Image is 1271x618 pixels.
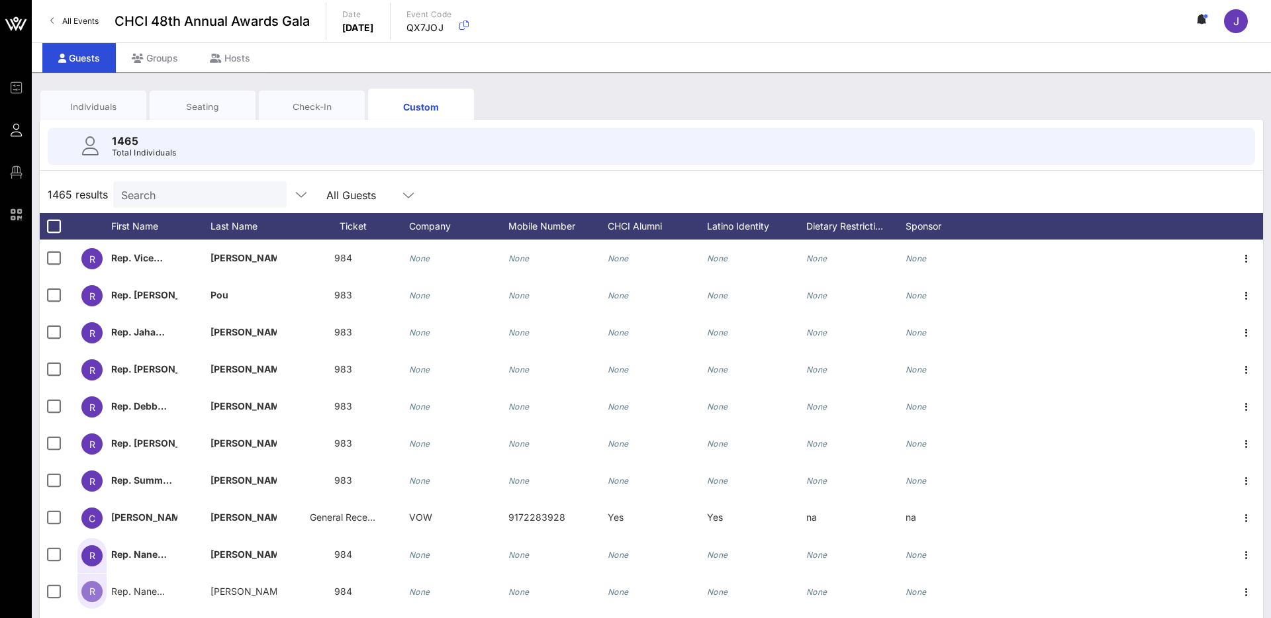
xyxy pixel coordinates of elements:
p: na [906,499,972,536]
span: 983 [334,363,352,375]
div: All Guests [326,189,376,201]
i: None [409,290,430,300]
span: R [89,550,95,561]
div: Ticket [310,213,409,240]
p: Rep. Nane… [111,573,177,610]
i: None [707,253,728,263]
i: None [906,587,927,597]
i: None [409,550,430,560]
i: None [608,253,629,263]
i: None [707,365,728,375]
p: [DATE] [342,21,374,34]
p: [PERSON_NAME] [211,536,277,573]
i: None [707,290,728,300]
span: R [89,328,95,339]
p: [PERSON_NAME] [211,462,277,499]
span: 983 [334,474,352,486]
i: None [508,328,530,337]
p: [PERSON_NAME]… [211,388,277,425]
p: [PERSON_NAME] [211,351,277,388]
span: R [89,365,95,376]
i: None [608,365,629,375]
p: [PERSON_NAME] … [211,573,277,610]
div: Latino Identity [707,213,806,240]
div: Last Name [211,213,310,240]
i: None [906,402,927,412]
p: Event Code [406,8,452,21]
p: [PERSON_NAME] [211,499,277,536]
div: Dietary Restricti… [806,213,906,240]
p: 9172283928 [508,499,575,536]
div: CHCI Alumni [608,213,707,240]
p: [PERSON_NAME] [211,240,277,277]
i: None [707,476,728,486]
span: 984 [334,252,352,263]
p: VOW [409,499,475,536]
p: Rep. [PERSON_NAME]… [111,277,177,314]
i: None [806,439,827,449]
i: None [806,402,827,412]
div: Mobile Number [508,213,608,240]
span: 984 [334,549,352,560]
i: None [409,476,430,486]
i: None [608,402,629,412]
i: None [906,476,927,486]
p: Pou [211,277,277,314]
span: R [89,402,95,413]
p: 1465 [112,133,177,149]
span: R [89,439,95,450]
i: None [608,290,629,300]
p: Rep. Nane… [111,536,177,573]
i: None [806,550,827,560]
span: All Events [62,16,99,26]
span: 1465 results [48,187,108,202]
span: R [89,253,95,265]
a: All Events [42,11,107,32]
span: R [89,586,95,597]
i: None [508,253,530,263]
i: None [707,328,728,337]
i: None [409,253,430,263]
div: Hosts [194,43,266,73]
p: Rep. Vice… [111,240,177,277]
p: na [806,499,872,536]
i: None [409,365,430,375]
div: All Guests [318,181,424,208]
div: Groups [116,43,194,73]
span: General Reception [310,511,389,523]
p: Rep. Debb… [111,388,177,425]
p: Total Individuals [112,146,177,159]
i: None [608,550,629,560]
i: None [707,402,728,412]
div: Check-In [269,101,355,113]
div: Seating [160,101,246,113]
p: Rep. Summ… [111,462,177,499]
i: None [508,439,530,449]
i: None [707,587,728,597]
span: 984 [334,586,352,597]
span: 983 [334,289,352,300]
i: None [508,587,530,597]
i: None [508,365,530,375]
p: QX7JOJ [406,21,452,34]
i: None [906,365,927,375]
div: Sponsor [906,213,1005,240]
p: Yes [707,499,773,536]
p: [PERSON_NAME] [111,499,177,536]
div: J [1224,9,1248,33]
p: [PERSON_NAME] [211,425,277,462]
p: Rep. Jaha… [111,314,177,351]
span: CHCI 48th Annual Awards Gala [115,11,310,31]
span: 983 [334,326,352,337]
span: J [1233,15,1239,28]
i: None [608,328,629,337]
i: None [409,439,430,449]
i: None [409,587,430,597]
p: Rep. [PERSON_NAME] [111,425,177,462]
p: Yes [608,499,674,536]
i: None [707,550,728,560]
p: Rep. [PERSON_NAME]… [111,351,177,388]
i: None [806,587,827,597]
i: None [508,550,530,560]
i: None [508,402,530,412]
